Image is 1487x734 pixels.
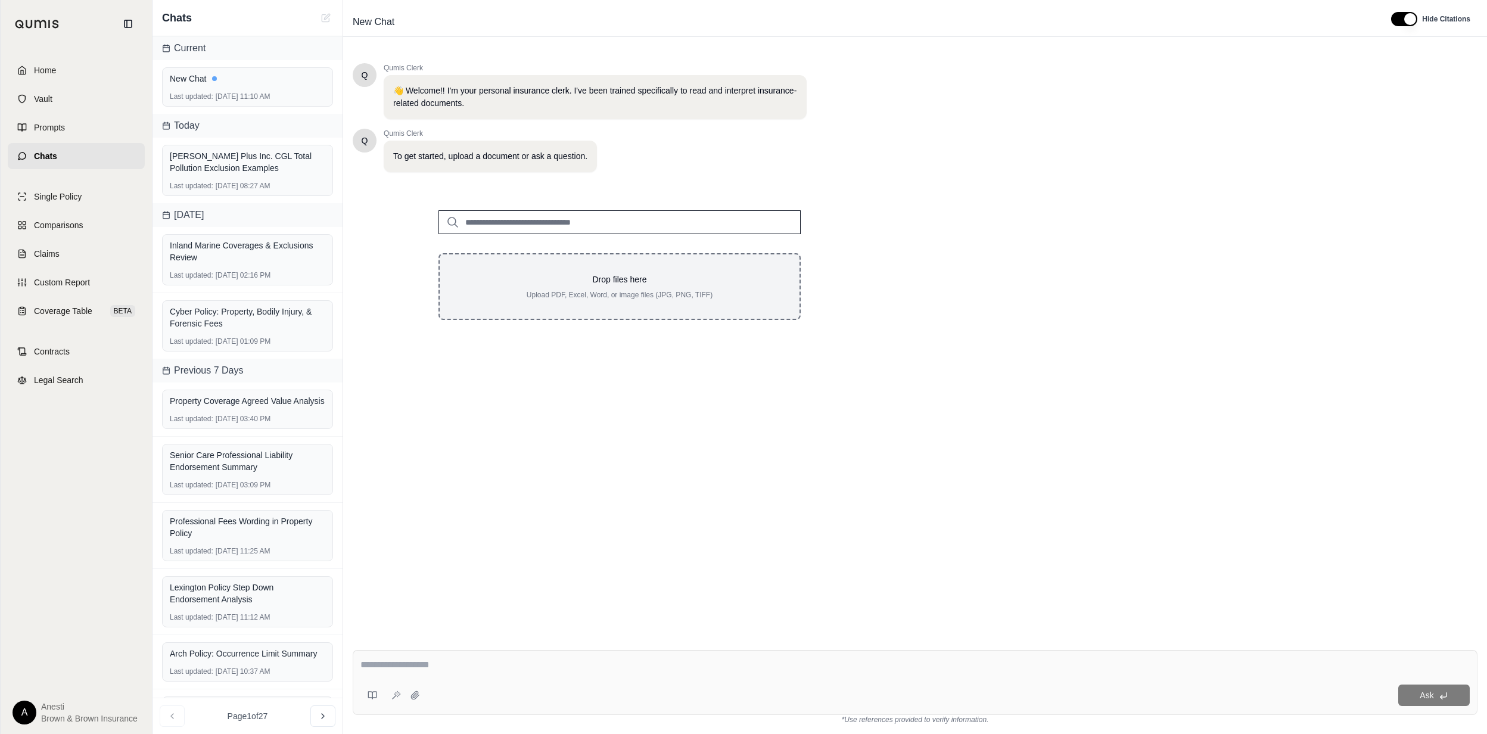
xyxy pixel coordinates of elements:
button: New Chat [319,11,333,25]
div: Cyber Policy: Property, Bodily Injury, & Forensic Fees [170,306,325,329]
span: Qumis Clerk [384,63,807,73]
span: Last updated: [170,612,213,622]
a: Single Policy [8,183,145,210]
div: Edit Title [348,13,1377,32]
div: Today [153,114,343,138]
span: Anesti [41,701,138,713]
div: Lexington Policy Step Down Endorsement Analysis [170,581,325,605]
span: Chats [162,10,192,26]
span: Comparisons [34,219,83,231]
span: Vault [34,93,52,105]
span: BETA [110,305,135,317]
button: Ask [1398,685,1470,706]
div: Current [153,36,343,60]
div: [DATE] [153,203,343,227]
span: Page 1 of 27 [228,710,268,722]
span: Single Policy [34,191,82,203]
a: Claims [8,241,145,267]
div: New Chat [170,73,325,85]
span: Last updated: [170,480,213,490]
span: Last updated: [170,667,213,676]
div: Arch Policy: Occurrence Limit Summary [170,648,325,660]
div: Property Coverage Agreed Value Analysis [170,395,325,407]
span: Legal Search [34,374,83,386]
span: Last updated: [170,414,213,424]
span: Home [34,64,56,76]
div: A [13,701,36,724]
span: Hide Citations [1422,14,1470,24]
div: [DATE] 03:40 PM [170,414,325,424]
div: [PERSON_NAME] Plus Inc. CGL Total Pollution Exclusion Examples [170,150,325,174]
span: Claims [34,248,60,260]
div: [DATE] 08:27 AM [170,181,325,191]
span: Last updated: [170,546,213,556]
div: [DATE] 02:16 PM [170,270,325,280]
div: Previous 7 Days [153,359,343,382]
span: Prompts [34,122,65,133]
p: Upload PDF, Excel, Word, or image files (JPG, PNG, TIFF) [459,290,780,300]
span: Coverage Table [34,305,92,317]
span: Last updated: [170,181,213,191]
div: [DATE] 10:37 AM [170,667,325,676]
div: [DATE] 11:12 AM [170,612,325,622]
div: [DATE] 11:10 AM [170,92,325,101]
span: Hello [362,135,368,147]
span: Contracts [34,346,70,357]
a: Coverage TableBETA [8,298,145,324]
a: Prompts [8,114,145,141]
button: Collapse sidebar [119,14,138,33]
a: Legal Search [8,367,145,393]
div: Professional Fees Wording in Property Policy [170,515,325,539]
div: [DATE] 01:09 PM [170,337,325,346]
div: Senior Care Professional Liability Endorsement Summary [170,449,325,473]
a: Comparisons [8,212,145,238]
span: Ask [1420,691,1433,700]
div: Inland Marine Coverages & Exclusions Review [170,240,325,263]
p: 👋 Welcome!! I'm your personal insurance clerk. I've been trained specifically to read and interpr... [393,85,797,110]
span: Last updated: [170,337,213,346]
a: Home [8,57,145,83]
a: Custom Report [8,269,145,296]
span: Brown & Brown Insurance [41,713,138,724]
span: New Chat [348,13,399,32]
span: Hello [362,69,368,81]
span: Chats [34,150,57,162]
a: Chats [8,143,145,169]
span: Qumis Clerk [384,129,597,138]
p: Drop files here [459,273,780,285]
a: Vault [8,86,145,112]
img: Qumis Logo [15,20,60,29]
span: Last updated: [170,270,213,280]
a: Contracts [8,338,145,365]
div: [DATE] 11:25 AM [170,546,325,556]
div: *Use references provided to verify information. [353,715,1477,724]
p: To get started, upload a document or ask a question. [393,150,587,163]
span: Custom Report [34,276,90,288]
div: [DATE] 03:09 PM [170,480,325,490]
span: Last updated: [170,92,213,101]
